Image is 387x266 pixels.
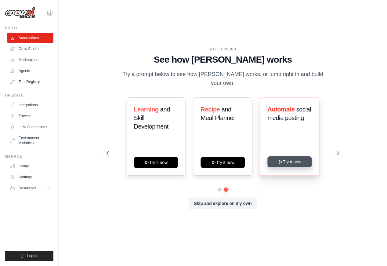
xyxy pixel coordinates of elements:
a: Environment Variables [7,133,53,148]
div: Operate [5,93,53,98]
a: Crew Studio [7,44,53,54]
button: Resources [7,183,53,193]
div: Manage [5,154,53,159]
div: Build [5,26,53,31]
span: Automate [268,106,295,113]
span: Learning [134,106,158,113]
a: Tool Registry [7,77,53,87]
span: Logout [27,253,38,258]
button: Skip and explore on my own [189,198,257,209]
span: Recipe [201,106,220,113]
button: Try it now [201,157,245,168]
a: Marketplace [7,55,53,65]
p: Try a prompt below to see how [PERSON_NAME] works, or jump right in and build your own. [120,70,325,88]
button: Try it now [134,157,178,168]
a: Integrations [7,100,53,110]
a: Automations [7,33,53,43]
button: Logout [5,251,53,261]
a: LLM Connections [7,122,53,132]
a: Traces [7,111,53,121]
button: Try it now [268,156,312,167]
a: Agents [7,66,53,76]
img: Logo [5,7,35,19]
div: WALKTHROUGH [107,47,339,52]
span: Resources [19,186,36,191]
a: Usage [7,161,53,171]
a: Settings [7,172,53,182]
span: and Skill Development [134,106,170,130]
h1: See how [PERSON_NAME] works [107,54,339,65]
